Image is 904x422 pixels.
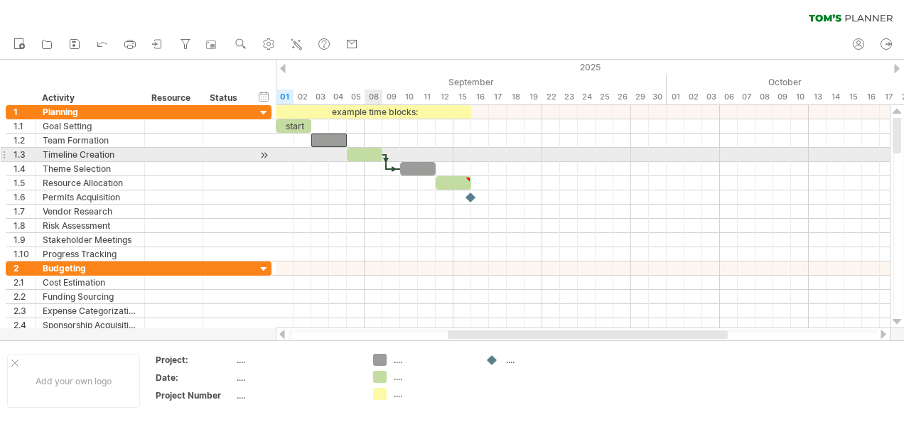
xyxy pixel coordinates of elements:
[844,90,862,104] div: Wednesday, 15 October 2025
[14,190,35,204] div: 1.6
[14,205,35,218] div: 1.7
[42,91,136,105] div: Activity
[276,105,471,119] div: example time blocks:
[43,304,137,318] div: Expense Categorization
[276,119,311,133] div: start
[43,205,137,218] div: Vendor Research
[14,162,35,175] div: 1.4
[400,90,418,104] div: Wednesday, 10 September 2025
[43,276,137,289] div: Cost Estimation
[507,90,524,104] div: Thursday, 18 September 2025
[14,233,35,247] div: 1.9
[14,276,35,289] div: 2.1
[578,90,596,104] div: Wednesday, 24 September 2025
[827,90,844,104] div: Tuesday, 14 October 2025
[276,90,294,104] div: Monday, 1 September 2025
[791,90,809,104] div: Friday, 10 October 2025
[329,90,347,104] div: Thursday, 4 September 2025
[738,90,755,104] div: Tuesday, 7 October 2025
[667,90,684,104] div: Wednesday, 1 October 2025
[394,371,471,383] div: ....
[596,90,613,104] div: Thursday, 25 September 2025
[7,355,140,408] div: Add your own logo
[720,90,738,104] div: Monday, 6 October 2025
[14,134,35,147] div: 1.2
[684,90,702,104] div: Thursday, 2 October 2025
[156,389,234,401] div: Project Number
[880,90,898,104] div: Friday, 17 October 2025
[151,91,195,105] div: Resource
[14,119,35,133] div: 1.1
[43,261,137,275] div: Budgeting
[43,134,137,147] div: Team Formation
[613,90,631,104] div: Friday, 26 September 2025
[43,318,137,332] div: Sponsorship Acquisition
[418,90,436,104] div: Thursday, 11 September 2025
[294,90,311,104] div: Tuesday, 2 September 2025
[542,90,560,104] div: Monday, 22 September 2025
[649,90,667,104] div: Tuesday, 30 September 2025
[237,372,356,384] div: ....
[156,354,234,366] div: Project:
[14,148,35,161] div: 1.3
[524,90,542,104] div: Friday, 19 September 2025
[365,90,382,104] div: Monday, 8 September 2025
[702,90,720,104] div: Friday, 3 October 2025
[489,90,507,104] div: Wednesday, 17 September 2025
[43,290,137,303] div: Funding Sourcing
[631,90,649,104] div: Monday, 29 September 2025
[14,176,35,190] div: 1.5
[453,90,471,104] div: Monday, 15 September 2025
[382,90,400,104] div: Tuesday, 9 September 2025
[394,354,471,366] div: ....
[257,148,271,163] div: scroll to activity
[43,219,137,232] div: Risk Assessment
[560,90,578,104] div: Tuesday, 23 September 2025
[43,162,137,175] div: Theme Selection
[862,90,880,104] div: Thursday, 16 October 2025
[311,90,329,104] div: Wednesday, 3 September 2025
[156,372,234,384] div: Date:
[436,90,453,104] div: Friday, 12 September 2025
[14,247,35,261] div: 1.10
[43,105,137,119] div: Planning
[506,354,583,366] div: ....
[14,290,35,303] div: 2.2
[809,90,827,104] div: Monday, 13 October 2025
[471,90,489,104] div: Tuesday, 16 September 2025
[237,389,356,401] div: ....
[276,75,667,90] div: September 2025
[43,176,137,190] div: Resource Allocation
[755,90,773,104] div: Wednesday, 8 October 2025
[14,219,35,232] div: 1.8
[43,119,137,133] div: Goal Setting
[210,91,241,105] div: Status
[14,304,35,318] div: 2.3
[43,233,137,247] div: Stakeholder Meetings
[14,105,35,119] div: 1
[43,190,137,204] div: Permits Acquisition
[14,318,35,332] div: 2.4
[14,261,35,275] div: 2
[773,90,791,104] div: Thursday, 9 October 2025
[347,90,365,104] div: Friday, 5 September 2025
[394,388,471,400] div: ....
[237,354,356,366] div: ....
[43,247,137,261] div: Progress Tracking
[43,148,137,161] div: Timeline Creation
